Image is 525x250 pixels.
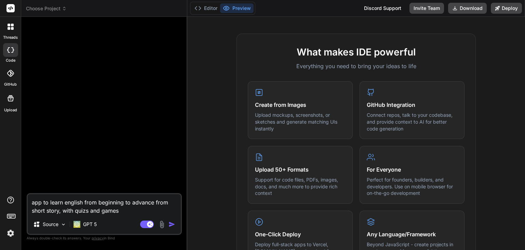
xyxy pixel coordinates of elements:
h4: Any Language/Framework [367,230,457,238]
button: Deploy [491,3,522,14]
h4: For Everyone [367,165,457,174]
button: Preview [220,3,254,13]
h4: Create from Images [255,101,346,109]
textarea: app to learn english from beginning to advance from short story, with quizs and games [28,194,181,215]
button: Invite Team [409,3,444,14]
img: settings [5,227,16,239]
p: Connect repos, talk to your codebase, and provide context to AI for better code generation [367,112,457,132]
button: Download [448,3,487,14]
span: privacy [92,236,104,240]
h4: GitHub Integration [367,101,457,109]
div: Discord Support [360,3,405,14]
h2: What makes IDE powerful [248,45,465,59]
label: GitHub [4,82,17,87]
label: code [6,58,15,63]
label: Upload [4,107,17,113]
span: Choose Project [26,5,67,12]
p: Always double-check its answers. Your in Bind [27,235,182,241]
img: attachment [158,221,166,228]
img: GPT 5 [73,221,80,228]
p: Upload mockups, screenshots, or sketches and generate matching UIs instantly [255,112,346,132]
h4: Upload 50+ Formats [255,165,346,174]
p: Perfect for founders, builders, and developers. Use on mobile browser for on-the-go development [367,176,457,197]
h4: One-Click Deploy [255,230,346,238]
p: Source [43,221,58,228]
img: Pick Models [60,222,66,227]
p: Support for code files, PDFs, images, docs, and much more to provide rich context [255,176,346,197]
img: icon [169,221,175,228]
button: Editor [192,3,220,13]
p: GPT 5 [83,221,97,228]
p: Everything you need to bring your ideas to life [248,62,465,70]
label: threads [3,35,18,40]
